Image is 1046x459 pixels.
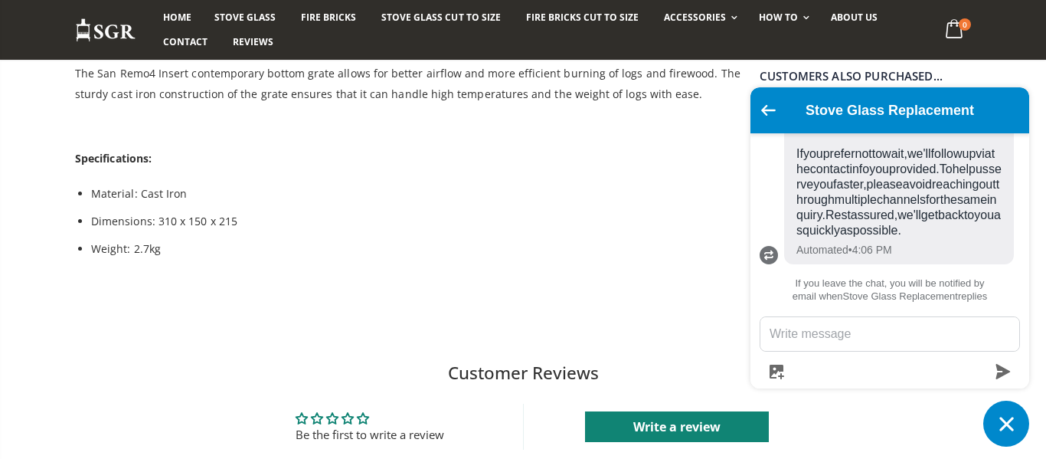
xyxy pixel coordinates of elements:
a: Home [152,5,203,30]
span: 0 [959,18,971,31]
span: Stove Glass [214,11,276,24]
li: Material: Cast Iron [91,180,741,208]
span: Stove Glass Cut To Size [381,11,500,24]
span: About us [831,11,878,24]
li: Dimensions: 310 x 150 x 215 [91,208,741,235]
a: Fire Bricks Cut To Size [515,5,650,30]
a: Accessories [652,5,745,30]
span: Reviews [233,35,273,48]
li: Weight: 2.7kg [91,235,741,263]
a: Fire Bricks [289,5,368,30]
p: 4 Insert contemporary bottom grate allows for better airflow and more efficient burning of logs a... [75,63,741,104]
img: Stove Glass Replacement [75,18,136,43]
a: Write a review [585,411,769,442]
a: The San Remo [75,66,149,80]
a: How To [747,5,817,30]
span: Accessories [664,11,726,24]
a: Reviews [221,30,285,54]
div: Average rating is 0.00 stars [296,410,444,427]
a: Contact [152,30,219,54]
a: 0 [940,15,971,45]
div: Customers also purchased... [760,70,971,82]
span: Fire Bricks [301,11,356,24]
inbox-online-store-chat: Shopify online store chat [746,87,1034,447]
span: How To [759,11,798,24]
span: Fire Bricks Cut To Size [526,11,639,24]
span: Contact [163,35,208,48]
span: Home [163,11,191,24]
h2: Customer Reviews [12,361,1034,385]
div: Be the first to write a review [296,427,444,443]
a: About us [819,5,889,30]
strong: Specifications: [75,151,152,166]
a: Stove Glass Cut To Size [370,5,512,30]
a: Stove Glass [203,5,287,30]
